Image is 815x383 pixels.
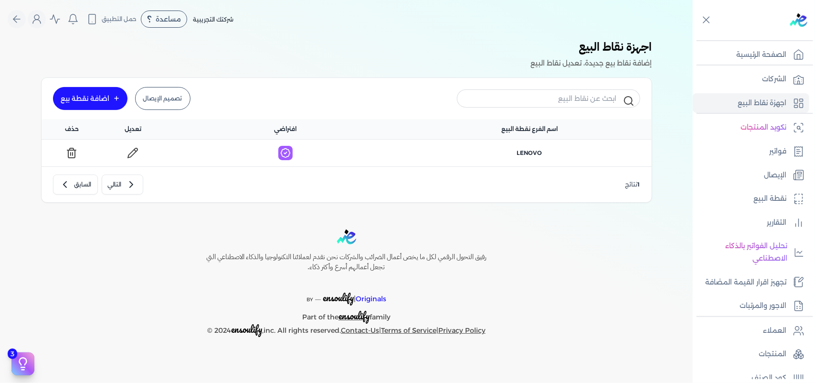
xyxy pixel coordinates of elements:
[763,325,786,337] p: العملاء
[65,125,79,133] span: حذف
[102,175,143,195] button: التالي
[156,16,181,22] span: مساعدة
[693,142,809,162] a: فواتير
[517,149,542,157] span: lenovo
[693,69,809,89] a: الشركات
[764,169,786,182] p: الإيصال
[135,87,191,110] a: تصميم الإيصال
[125,125,141,133] span: تعديل
[693,321,809,341] a: العملاء
[8,349,17,359] span: 3
[769,145,786,158] p: فواتير
[531,57,652,70] p: إضافة نقاط بيع جديدة، تعديل نقاط البيع
[381,326,436,335] a: Terms of Service
[457,89,640,108] input: ابحث عن نقاط البيع
[767,217,786,229] p: التقارير
[531,38,652,57] h3: اجهزة نقاط البيع
[307,296,313,303] span: BY
[339,313,370,321] a: ensoulify
[274,125,296,133] span: افتراضي
[693,118,809,138] a: تكويد المنتجات
[53,87,127,110] a: اضافة نقطة بيع
[625,178,640,191] p: نتائج
[193,16,233,23] span: شركتك التجريبية
[693,45,809,65] a: الصفحة الرئيسية
[341,326,379,335] a: Contact-Us
[53,175,98,195] button: السابق
[740,300,786,312] p: الاجور والمرتبات
[638,181,640,188] span: 1
[741,121,786,134] p: تكويد المنتجات
[337,230,356,244] img: logo
[186,323,507,337] p: © 2024 ,inc. All rights reserved. | |
[501,125,558,133] span: اسم الفرع نقطة البيع
[438,326,486,335] a: Privacy Policy
[693,165,809,186] a: الإيصال
[698,240,787,264] p: تحليل الفواتير بالذكاء الاصطناعي
[738,97,786,109] p: اجهزة نقاط البيع
[759,348,786,361] p: المنتجات
[102,15,137,23] span: حمل التطبيق
[693,213,809,233] a: التقارير
[231,322,262,337] span: ensoulify
[693,93,809,113] a: اجهزة نقاط البيع
[186,252,507,273] h6: رفيق التحول الرقمي لكل ما يخص أعمال الضرائب والشركات نحن نقدم لعملائنا التكنولوجيا والذكاء الاصطن...
[315,294,321,300] sup: __
[356,295,386,303] span: Originals
[323,290,354,305] span: ensoulify
[186,280,507,306] p: |
[753,193,786,205] p: نقطة البيع
[339,308,370,323] span: ensoulify
[84,11,139,27] button: حمل التطبيق
[693,296,809,316] a: الاجور والمرتبات
[693,273,809,293] a: تجهيز اقرار القيمة المضافة
[186,306,507,324] p: Part of the family
[693,344,809,364] a: المنتجات
[141,11,187,28] div: مساعدة
[762,73,786,86] p: الشركات
[705,276,786,289] p: تجهيز اقرار القيمة المضافة
[11,352,34,375] button: 3
[61,95,110,102] div: اضافة نقطة بيع
[790,13,807,27] img: logo
[693,236,809,268] a: تحليل الفواتير بالذكاء الاصطناعي
[693,189,809,209] a: نقطة البيع
[736,49,786,61] p: الصفحة الرئيسية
